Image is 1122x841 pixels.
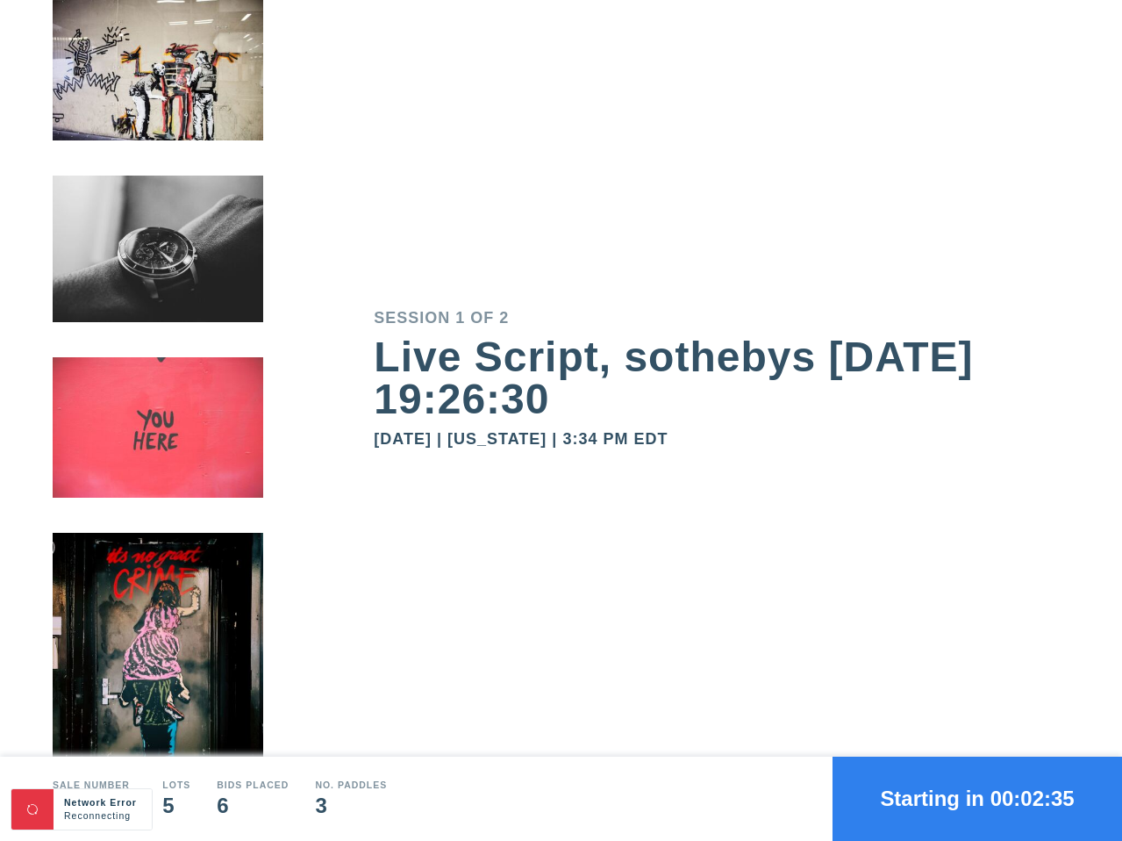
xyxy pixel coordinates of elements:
[315,795,387,816] div: 3
[134,811,138,821] span: .
[53,560,263,736] img: small
[53,202,263,377] img: small
[64,796,141,809] div: Network Error
[138,811,141,821] span: .
[217,795,289,816] div: 6
[131,811,134,821] span: .
[833,757,1122,841] button: Starting in 00:02:35
[374,310,1069,326] div: Session 1 of 2
[53,26,263,202] img: small
[162,795,190,816] div: 5
[374,431,1069,447] div: [DATE] | [US_STATE] | 3:34 PM EDT
[64,809,141,823] div: Reconnecting
[374,336,1069,420] div: Live Script, sothebys [DATE] 19:26:30
[315,781,387,791] div: No. Paddles
[162,781,190,791] div: Lots
[53,378,263,560] img: small
[53,781,136,791] div: Sale number
[217,781,289,791] div: Bids Placed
